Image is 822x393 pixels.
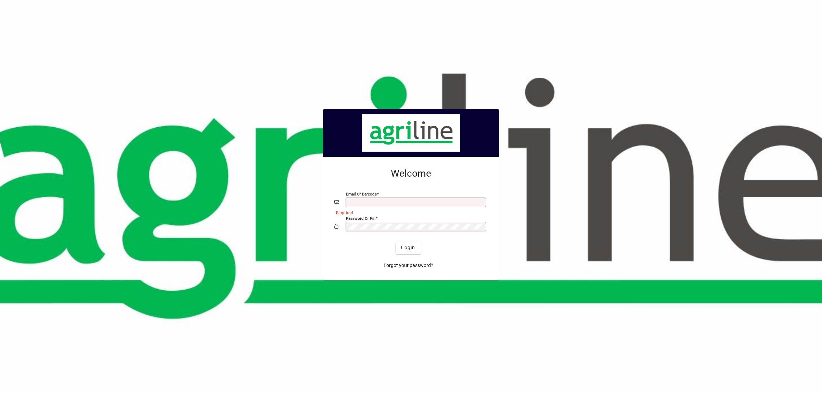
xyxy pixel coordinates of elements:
[384,262,433,269] span: Forgot your password?
[346,191,377,196] mat-label: Email or Barcode
[334,168,488,179] h2: Welcome
[346,216,375,220] mat-label: Password or Pin
[401,244,415,251] span: Login
[381,259,436,272] a: Forgot your password?
[396,242,421,254] button: Login
[336,209,482,216] mat-error: Required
